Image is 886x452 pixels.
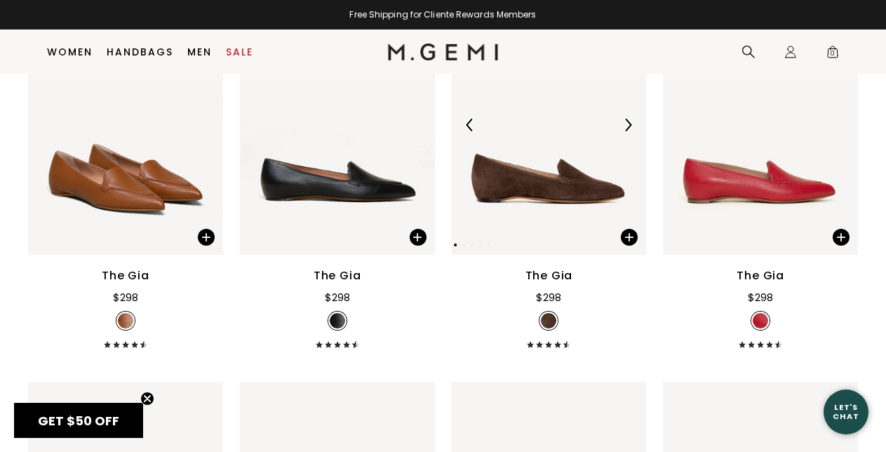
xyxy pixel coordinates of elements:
[38,412,119,430] span: GET $50 OFF
[140,392,154,406] button: Close teaser
[47,46,93,58] a: Women
[525,267,573,284] div: The Gia
[113,289,138,306] div: $298
[118,313,133,328] img: v_11759_swatch_50x.jpg
[102,267,149,284] div: The Gia
[748,289,773,306] div: $298
[536,289,561,306] div: $298
[14,403,143,438] div: GET $50 OFFClose teaser
[187,46,212,58] a: Men
[541,313,556,328] img: v_7306723917883_SWATCH_50x.jpg
[107,46,173,58] a: Handbags
[737,267,784,284] div: The Gia
[622,119,634,131] img: Next Arrow
[464,119,476,131] img: Previous Arrow
[226,46,253,58] a: Sale
[388,44,498,60] img: M.Gemi
[325,289,350,306] div: $298
[753,313,768,328] img: v_7312194240571_SWATCH_50x.jpg
[330,313,345,328] img: v_11763_swatch_50x.jpg
[314,267,361,284] div: The Gia
[824,403,868,420] div: Let's Chat
[826,48,840,62] span: 0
